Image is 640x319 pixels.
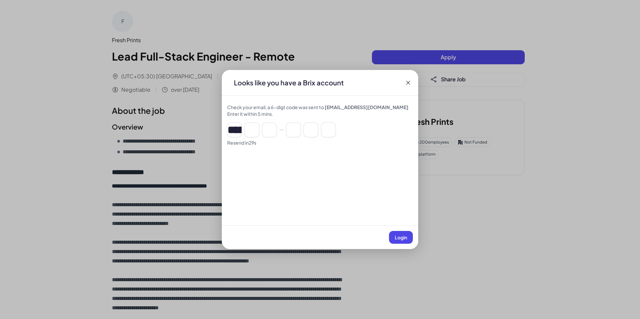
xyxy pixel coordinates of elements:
[227,104,413,117] div: Check your email, a 6-digt code was sent to Enter it within 5 mins.
[325,104,408,110] span: [EMAIL_ADDRESS][DOMAIN_NAME]
[227,139,413,146] div: Resend in 29 s
[229,78,349,87] div: Looks like you have a Brix account
[395,234,407,240] span: Login
[389,231,413,244] button: Login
